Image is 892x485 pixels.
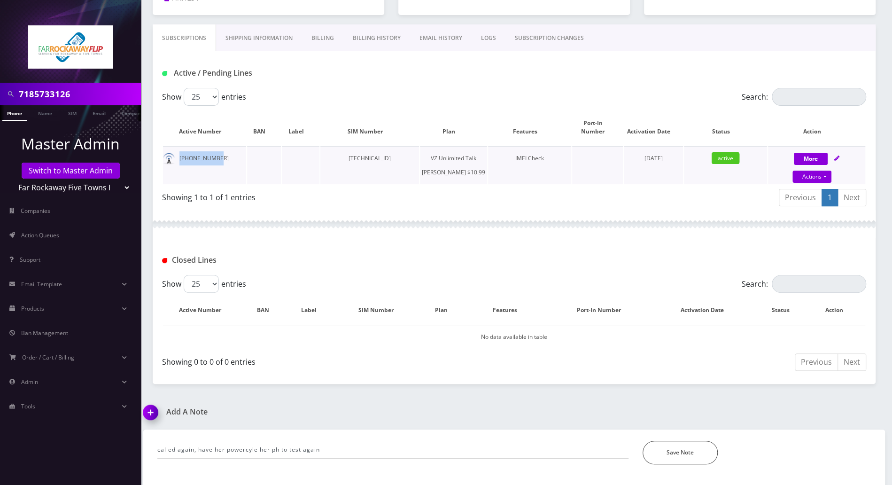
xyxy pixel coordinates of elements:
th: Active Number: activate to sort column ascending [163,110,246,145]
label: Show entries [162,88,246,106]
th: Features: activate to sort column ascending [468,297,551,324]
span: Email Template [21,280,62,288]
a: Add A Note [143,407,507,416]
label: Search: [742,88,866,106]
span: Products [21,305,44,313]
a: Billing [302,24,343,52]
a: Billing History [343,24,410,52]
a: Previous [795,353,838,371]
select: Showentries [184,88,219,106]
label: Search: [742,275,866,293]
a: Switch to Master Admin [22,163,120,179]
select: Showentries [184,275,219,293]
td: [PHONE_NUMBER] [163,146,246,184]
span: [DATE] [644,154,662,162]
a: LOGS [472,24,505,52]
th: Action: activate to sort column ascending [768,110,865,145]
a: Company [117,105,148,120]
button: Save Note [643,441,718,464]
a: EMAIL HISTORY [410,24,472,52]
span: Tools [21,402,35,410]
a: Phone [2,105,27,121]
td: No data available in table [163,325,865,349]
a: Name [33,105,57,120]
th: Label: activate to sort column ascending [290,297,337,324]
th: SIM Number: activate to sort column ascending [338,297,424,324]
span: Companies [21,207,50,215]
span: Admin [21,378,38,386]
input: Search: [772,275,866,293]
input: Enter Text [157,441,628,459]
span: Order / Cart / Billing [22,353,74,361]
input: Search: [772,88,866,106]
th: Activation Date: activate to sort column ascending [656,297,758,324]
th: BAN: activate to sort column ascending [247,297,288,324]
a: Subscriptions [153,24,216,52]
th: Plan: activate to sort column ascending [425,297,467,324]
span: Ban Management [21,329,68,337]
th: Port-In Number: activate to sort column ascending [572,110,623,145]
label: Show entries [162,275,246,293]
a: SIM [63,105,81,120]
img: default.png [163,153,175,164]
button: More [794,153,828,165]
th: Active Number: activate to sort column descending [163,297,246,324]
img: Far Rockaway Five Towns Flip [28,25,113,69]
a: Next [838,353,866,371]
th: Status: activate to sort column ascending [684,110,767,145]
img: Closed Lines [162,258,167,263]
h1: Closed Lines [162,256,388,265]
th: SIM Number: activate to sort column ascending [320,110,419,145]
th: Status: activate to sort column ascending [759,297,811,324]
a: Actions [792,171,831,183]
span: active [712,152,739,164]
a: Previous [779,189,822,206]
span: Action Queues [21,231,59,239]
input: Search in Company [19,85,139,103]
th: Port-In Number: activate to sort column ascending [552,297,655,324]
th: BAN: activate to sort column ascending [247,110,280,145]
h1: Active / Pending Lines [162,69,388,78]
th: Features: activate to sort column ascending [488,110,571,145]
th: Action : activate to sort column ascending [813,297,865,324]
th: Label: activate to sort column ascending [282,110,320,145]
a: 1 [822,189,838,206]
div: Showing 1 to 1 of 1 entries [162,188,507,203]
th: Plan: activate to sort column ascending [420,110,487,145]
td: VZ Unlimited Talk [PERSON_NAME] $10.99 [420,146,487,184]
td: [TECHNICAL_ID] [320,146,419,184]
span: Support [20,256,40,264]
img: Active / Pending Lines [162,71,167,76]
div: IMEI Check [488,151,571,165]
th: Activation Date: activate to sort column ascending [624,110,683,145]
a: Next [838,189,866,206]
a: Shipping Information [216,24,302,52]
a: Email [88,105,110,120]
a: SUBSCRIPTION CHANGES [505,24,593,52]
div: Showing 0 to 0 of 0 entries [162,352,507,368]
